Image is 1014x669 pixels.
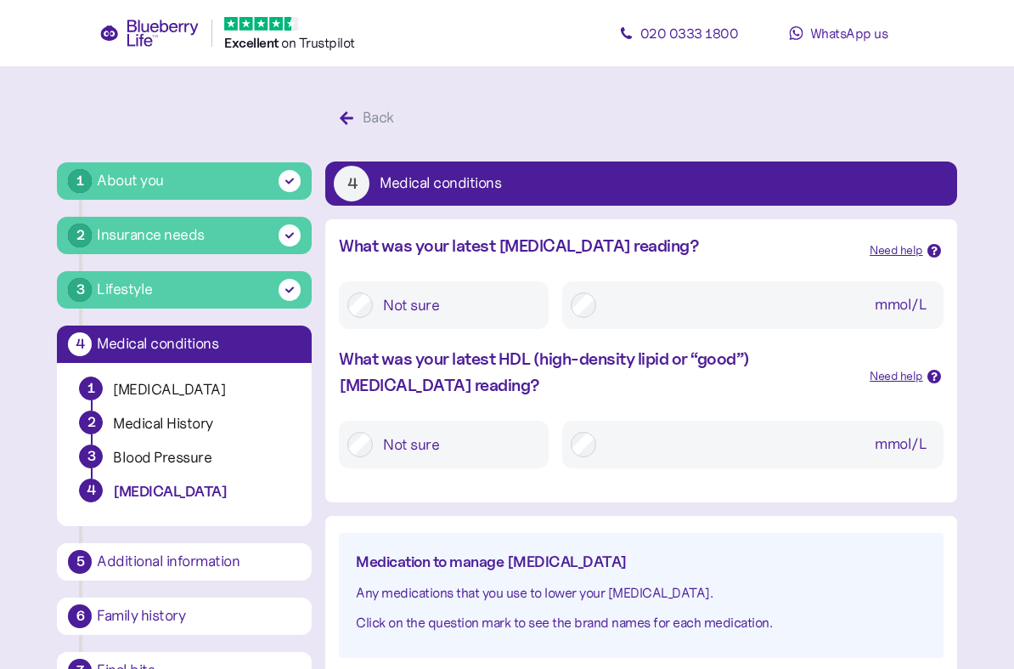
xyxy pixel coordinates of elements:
[113,448,290,468] div: Blood Pressure
[339,346,856,399] div: What was your latest HDL (high-density lipid or “good”) [MEDICAL_DATA] reading?
[356,550,628,574] div: Medication to manage [MEDICAL_DATA]
[606,429,935,460] input: mmol/L
[334,166,369,201] div: 4
[70,479,298,513] button: 4[MEDICAL_DATA]
[68,604,92,628] div: 6
[373,429,540,460] label: Not sure
[68,169,92,193] div: 1
[380,176,501,191] div: Medical conditions
[870,241,923,260] div: Need help
[113,414,290,434] div: Medical History
[68,332,92,356] div: 4
[97,554,301,570] div: Additional information
[867,429,935,460] div: mmol/L
[70,445,298,479] button: 3Blood Pressure
[640,25,739,42] span: 020 0333 1800
[606,290,935,320] input: mmol/L
[356,582,926,604] div: Any medications that you use to lower your [MEDICAL_DATA].
[810,25,888,42] span: WhatsApp us
[57,326,312,363] button: 4Medical conditions
[57,271,312,309] button: 3Lifestyle
[870,367,923,386] div: Need help
[80,445,102,468] div: 3
[97,169,164,192] div: About you
[363,106,394,129] div: Back
[70,411,298,445] button: 2Medical History
[339,233,856,259] div: What was your latest [MEDICAL_DATA] reading?
[373,290,540,320] label: Not sure
[325,162,956,206] button: 4Medical conditions
[867,290,935,320] div: mmol/L
[602,16,755,50] a: 020 0333 1800
[57,162,312,200] button: 1About you
[68,224,92,247] div: 2
[97,609,301,624] div: Family history
[57,543,312,581] button: 5Additional information
[97,224,205,247] div: Insurance needs
[79,479,103,502] div: 4
[57,217,312,254] button: 2Insurance needs
[113,380,290,400] div: [MEDICAL_DATA]
[97,278,153,301] div: Lifestyle
[57,598,312,635] button: 6Family history
[68,278,92,302] div: 3
[762,16,915,50] a: WhatsApp us
[70,377,298,411] button: 1[MEDICAL_DATA]
[356,612,926,633] div: Click on the question mark to see the brand names for each medication.
[325,100,413,136] button: Back
[97,337,301,352] div: Medical conditions
[80,411,102,434] div: 2
[68,550,92,574] div: 5
[80,377,102,400] div: 1
[224,35,281,51] span: Excellent ️
[113,482,290,502] div: [MEDICAL_DATA]
[281,34,355,51] span: on Trustpilot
